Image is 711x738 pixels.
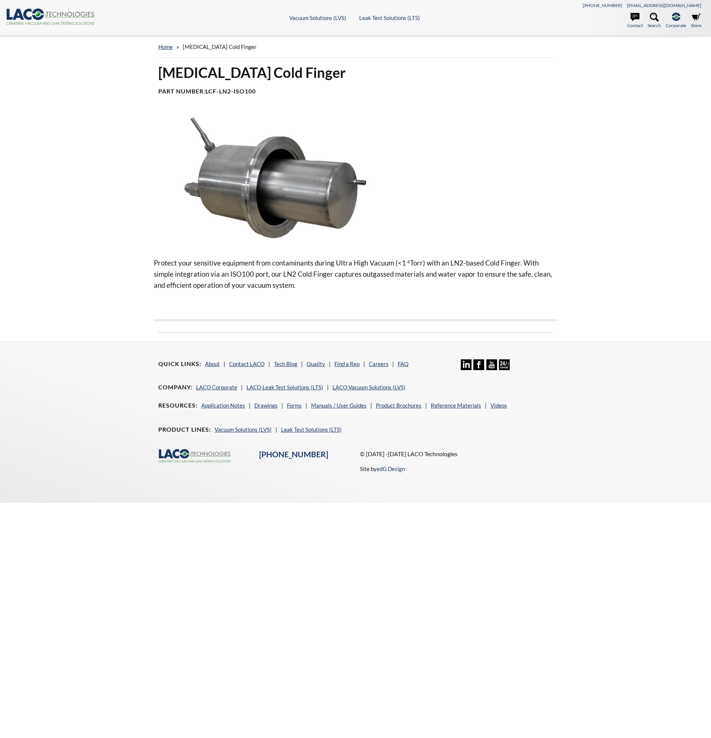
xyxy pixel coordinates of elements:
[247,384,323,391] a: LACO Leak Test Solutions (LTS)
[281,426,342,433] a: Leak Test Solutions (LTS)
[215,426,272,433] a: Vacuum Solutions (LVS)
[499,359,510,370] img: 24/7 Support Icon
[334,360,360,367] a: Find a Rep
[490,402,507,409] a: Videos
[311,402,367,409] a: Manuals / User Guides
[360,449,553,459] p: © [DATE] -[DATE] LACO Technologies
[158,426,211,434] h4: Product Lines
[499,365,510,371] a: 24/7 Support
[359,14,420,21] a: Leak Test Solutions (LTS)
[259,449,328,459] a: [PHONE_NUMBER]
[158,88,553,95] h4: Part Number:
[158,360,201,368] h4: Quick Links
[398,360,409,367] a: FAQ
[691,13,701,29] a: Store
[158,402,198,409] h4: Resources
[205,360,220,367] a: About
[158,43,173,50] a: home
[274,360,297,367] a: Tech Blog
[158,36,553,57] div: »
[627,13,643,29] a: Contact
[307,360,325,367] a: Quality
[287,402,302,409] a: Forms
[369,360,388,367] a: Careers
[377,465,405,472] a: edG Design
[431,402,481,409] a: Reference Materials
[666,22,686,29] span: Corporate
[333,384,406,391] a: LACO Vacuum Solutions (LVS)
[205,88,256,95] b: LCF-LN2-ISO100
[583,3,622,8] a: [PHONE_NUMBER]
[406,259,410,264] sup: -6
[154,113,390,246] img: Image showing LN2 cold finger, angled view
[229,360,265,367] a: Contact LACO
[154,257,557,291] p: Protect your sensitive equipment from contaminants during Ultra High Vacuum (<1 Torr) with an LN2...
[648,13,661,29] a: Search
[360,464,405,473] p: Site by
[201,402,245,409] a: Application Notes
[376,402,421,409] a: Product Brochures
[289,14,346,21] a: Vacuum Solutions (LVS)
[158,383,192,391] h4: Company
[254,402,278,409] a: Drawings
[158,63,553,82] h1: [MEDICAL_DATA] Cold Finger
[627,3,701,8] a: [EMAIL_ADDRESS][DOMAIN_NAME]
[183,43,257,50] span: [MEDICAL_DATA] Cold Finger
[196,384,237,391] a: LACO Corporate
